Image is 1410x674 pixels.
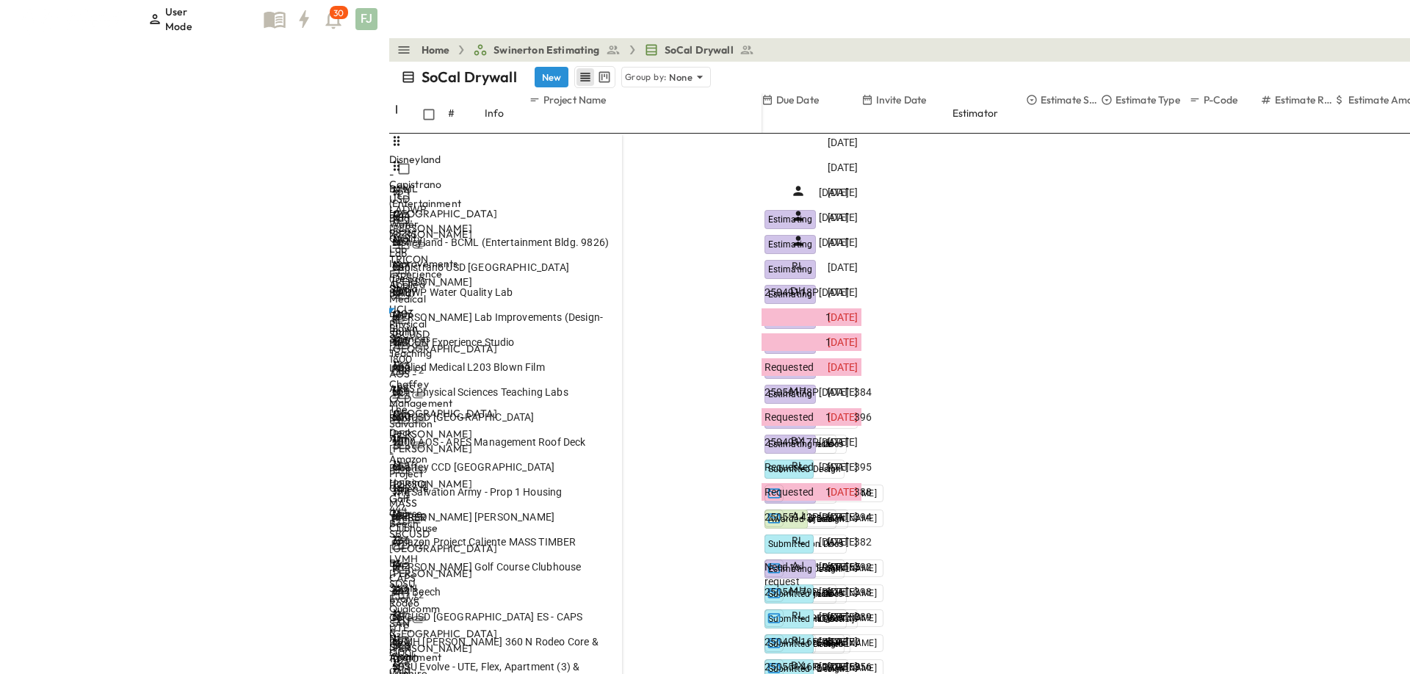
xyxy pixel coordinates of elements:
span: 396 [854,410,872,424]
span: 25055146P [764,659,820,674]
span: 388 [854,485,872,499]
span: LVMH [PERSON_NAME] 360 N Rodeo Core & Shell [392,634,619,664]
div: # [448,93,485,134]
span: TRICON Experience Studio [392,335,515,349]
span: Need to request [764,559,830,589]
span: Requested [764,460,814,474]
div: table view [574,66,615,88]
span: 25056178P [764,385,820,399]
span: [DATE] [828,135,858,150]
span: Requested [764,485,814,499]
span: 384 [854,385,872,399]
span: Requested [764,410,814,424]
p: Estimate Status [1041,93,1101,107]
span: 395 [854,460,872,474]
p: Group by: [625,70,667,84]
span: 25049116P [764,634,820,649]
span: SBCUSD [GEOGRAPHIC_DATA] ES - CAPS [392,609,583,624]
p: P-Code [1204,93,1238,107]
p: None [669,70,693,84]
div: Disneyland - BCML (Entertainment Bldg. 9826) [389,152,419,240]
span: 389 [854,609,872,624]
span: 382 [854,535,872,549]
span: SoCal Drywall [665,43,734,57]
span: [PERSON_NAME] Lab Improvements (Design-Build) [392,310,619,339]
div: Admin Mode [198,1,260,37]
span: [DATE] [828,285,858,300]
p: Estimate Type [1116,93,1180,107]
span: 392 [854,559,872,574]
span: 1800 AOS - ARES Management Roof Deck [392,435,586,449]
p: Due Date [776,93,819,107]
button: FJ [354,7,379,32]
img: 6c363589ada0b36f064d841b69d3a419a338230e66bb0a533688fa5cc3e9e735.png [18,4,131,35]
span: SBCUSD [GEOGRAPHIC_DATA] [392,410,535,424]
div: FJ [355,8,377,30]
div: LADWP Water Quality Lab [389,202,419,261]
div: User Mode [141,1,198,37]
div: Chaffey CCD [GEOGRAPHIC_DATA] [389,377,419,421]
a: Home [422,43,450,57]
div: Estimator [952,93,1026,134]
p: SoCal Drywall [422,67,517,87]
span: Chaffey CCD [GEOGRAPHIC_DATA] [392,460,555,474]
span: Capistrano USD [GEOGRAPHIC_DATA][PERSON_NAME] [392,260,619,289]
div: [PERSON_NAME] Golf Course Clubhouse [389,476,419,535]
span: [DATE] [828,185,858,200]
span: 25049118P [764,285,820,300]
p: Invite Date [876,93,927,107]
button: New [535,67,568,87]
span: 394 [854,510,872,524]
p: 30 [333,7,344,19]
span: 356 [854,659,872,674]
span: [PERSON_NAME] Golf Course Clubhouse [392,559,582,574]
button: kanban view [595,68,613,86]
div: [PERSON_NAME] Lab Improvements (Design-Build) [389,227,419,300]
span: LADWP Water Quality Lab [392,285,513,300]
span: The Salvation Army - Prop 1 Housing [392,485,563,499]
span: 25049117P [764,435,820,449]
p: Estimate Round [1275,93,1334,107]
span: 393 [854,584,872,599]
a: SoCal Drywall [644,43,754,57]
div: Qualcomm SAN N QDC [389,601,419,660]
span: 25056179P [764,584,820,599]
div: Info [485,93,529,134]
span: Swinerton Estimating [493,43,599,57]
span: Requested [764,360,814,374]
a: Swinerton Estimating [473,43,620,57]
span: Disneyland - BCML (Entertainment Bldg. 9826) [392,235,609,250]
span: [PERSON_NAME] [PERSON_NAME] [392,510,555,524]
nav: breadcrumbs [422,43,763,57]
button: row view [576,68,594,86]
span: Applied Medical L203 Blown Film [392,360,545,374]
span: UCI - Physical Sciences Teaching Labs [392,385,568,399]
p: Project Name [543,93,607,107]
div: Capistrano USD [GEOGRAPHIC_DATA][PERSON_NAME] [389,177,419,236]
span: [DATE] [828,235,858,250]
span: [DATE] [828,210,858,225]
span: Amazon Project Caliente MASS TIMBER [392,535,576,549]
